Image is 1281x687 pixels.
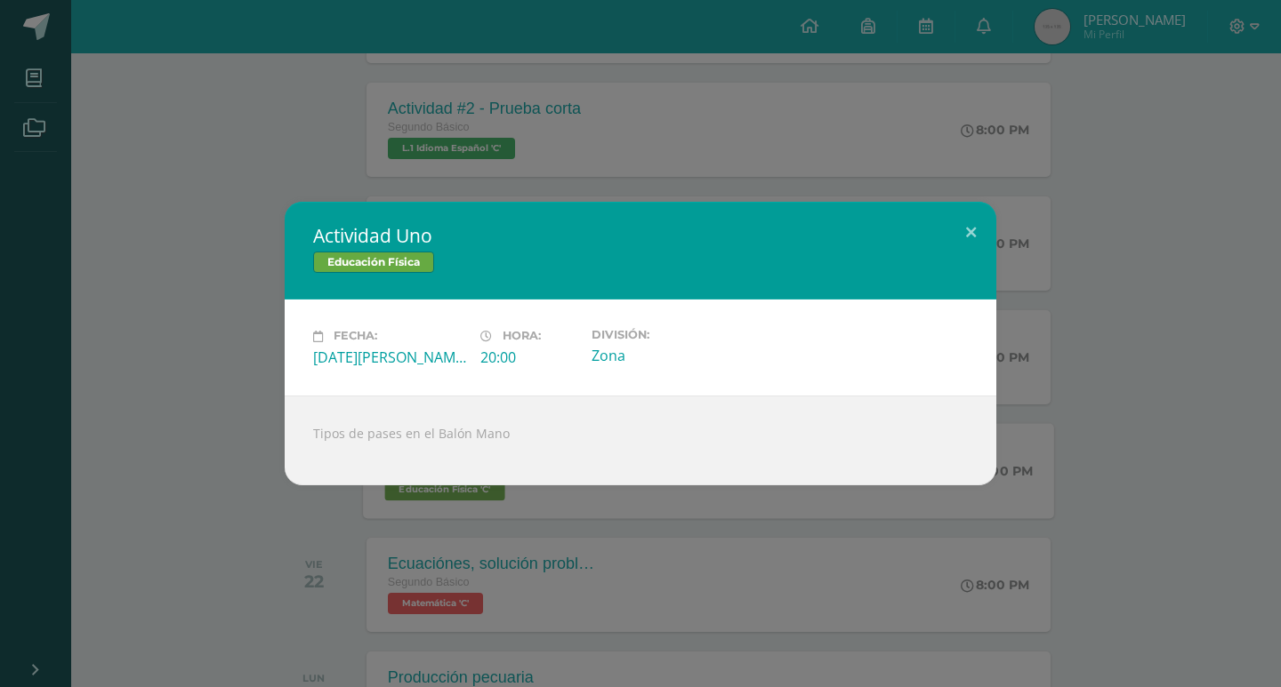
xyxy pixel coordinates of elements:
button: Close (Esc) [946,202,996,262]
div: [DATE][PERSON_NAME] [313,347,466,367]
span: Fecha: [334,330,377,343]
div: 20:00 [480,347,577,367]
label: División: [592,328,745,341]
span: Educación Física [313,252,434,273]
span: Hora: [503,330,541,343]
div: Zona [592,346,745,365]
div: Tipos de pases en el Balón Mano [285,395,996,485]
h2: Actividad Uno [313,223,968,248]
